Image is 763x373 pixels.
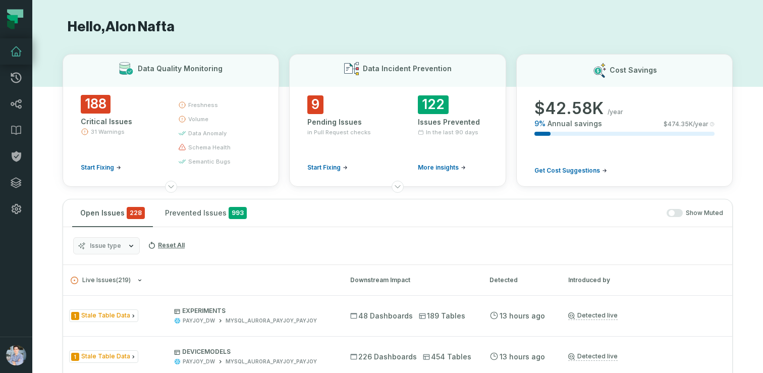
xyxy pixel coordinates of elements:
button: Data Quality Monitoring188Critical Issues31 WarningsStart Fixingfreshnessvolumedata anomalyschema... [63,54,279,187]
div: Critical Issues [81,117,160,127]
span: 226 Dashboards [350,352,417,362]
span: Get Cost Suggestions [534,167,600,175]
p: EXPERIMENTS [174,307,332,315]
span: /year [608,108,623,116]
div: Downstream Impact [350,276,471,285]
div: PAYJOY_DW [183,358,215,365]
span: in Pull Request checks [307,128,371,136]
relative-time: Aug 10, 2025, 8:10 PM PDT [500,352,545,361]
span: 48 Dashboards [350,311,413,321]
span: In the last 90 days [426,128,478,136]
div: PAYJOY_DW [183,317,215,325]
span: 9 [307,95,323,114]
div: MYSQL_AURORA_PAYJOY_PAYJOY [226,358,317,365]
span: 189 Tables [419,311,465,321]
span: 993 [229,207,247,219]
span: 454 Tables [423,352,471,362]
button: Cost Savings$42.58K/year9%Annual savings$474.35K/yearGet Cost Suggestions [516,54,733,187]
h3: Data Quality Monitoring [138,64,223,74]
span: Issue Type [69,309,138,322]
span: Live Issues ( 219 ) [71,277,131,284]
span: 31 Warnings [91,128,125,136]
button: Issue type [73,237,140,254]
span: 188 [81,95,111,114]
button: Open Issues [72,199,153,227]
a: More insights [418,164,466,172]
span: volume [188,115,208,123]
span: Issue Type [69,350,138,363]
img: avatar of Alon Nafta [6,345,26,365]
span: semantic bugs [188,157,231,166]
p: DEVICEMODELS [174,348,332,356]
div: Issues Prevented [418,117,488,127]
button: Prevented Issues [157,199,255,227]
div: Detected [489,276,550,285]
a: Start Fixing [81,164,121,172]
span: schema health [188,143,231,151]
div: Show Muted [259,209,723,218]
span: Start Fixing [307,164,341,172]
button: Reset All [144,237,189,253]
a: Start Fixing [307,164,348,172]
span: Start Fixing [81,164,114,172]
span: data anomaly [188,129,227,137]
div: MYSQL_AURORA_PAYJOY_PAYJOY [226,317,317,325]
span: Issue type [90,242,121,250]
span: Severity [71,353,79,361]
span: critical issues and errors combined [127,207,145,219]
relative-time: Aug 10, 2025, 8:10 PM PDT [500,311,545,320]
span: Annual savings [548,119,602,129]
h1: Hello, Alon Nafta [63,18,733,36]
span: 9 % [534,119,546,129]
a: Get Cost Suggestions [534,167,607,175]
span: 122 [418,95,449,114]
button: Data Incident Prevention9Pending Issuesin Pull Request checksStart Fixing122Issues PreventedIn th... [289,54,506,187]
a: Detected live [568,352,618,361]
a: Detected live [568,311,618,320]
h3: Cost Savings [610,65,657,75]
span: More insights [418,164,459,172]
span: $ 474.35K /year [664,120,708,128]
span: freshness [188,101,218,109]
h3: Data Incident Prevention [363,64,452,74]
div: Introduced by [568,276,725,285]
span: Severity [71,312,79,320]
span: $ 42.58K [534,98,604,119]
div: Pending Issues [307,117,377,127]
button: Live Issues(219) [71,277,332,284]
